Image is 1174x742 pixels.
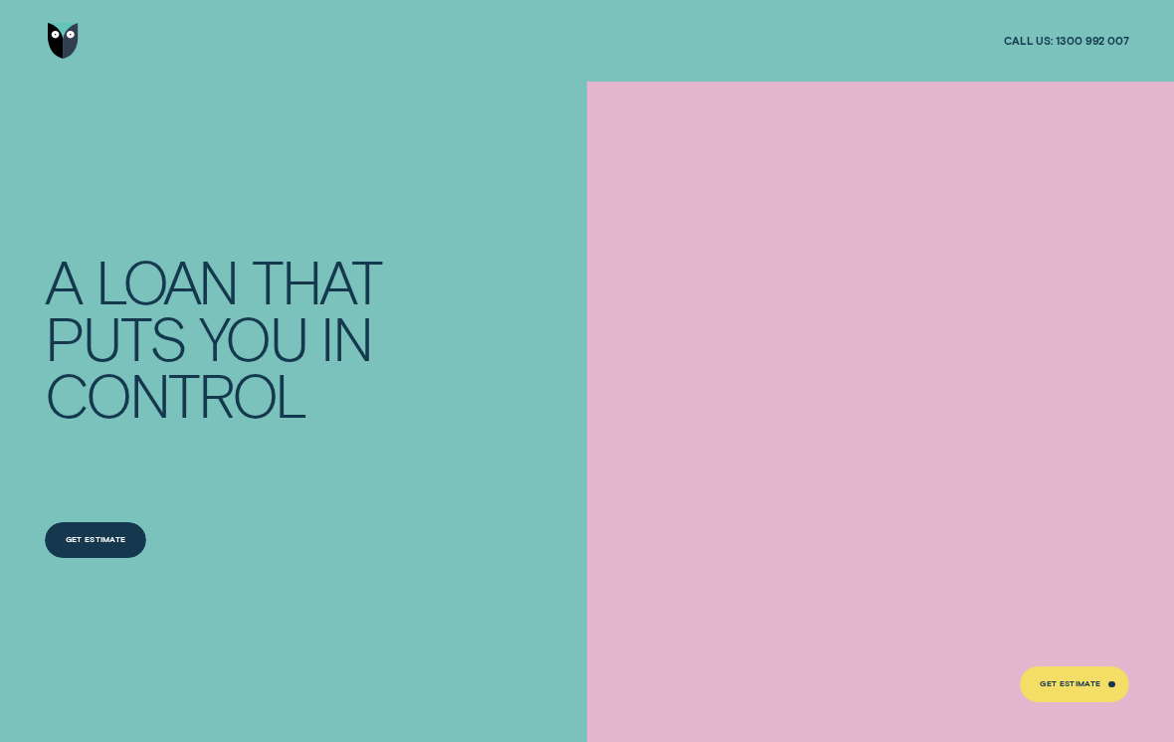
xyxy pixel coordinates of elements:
span: Call us: [1004,34,1053,48]
a: Get Estimate [45,522,146,559]
h4: A LOAN THAT PUTS YOU IN CONTROL [45,253,398,423]
a: Get Estimate [1020,666,1129,703]
span: 1300 992 007 [1056,34,1129,48]
img: Wisr [48,23,79,60]
a: Call us:1300 992 007 [1004,34,1129,48]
